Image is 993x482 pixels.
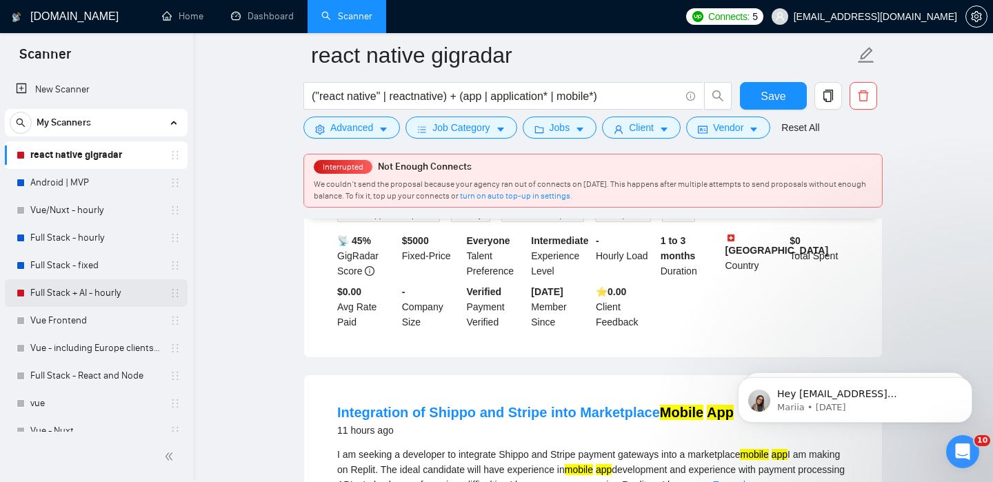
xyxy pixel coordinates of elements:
span: holder [170,315,181,326]
span: search [10,118,31,128]
input: Scanner name... [311,38,854,72]
button: search [10,112,32,134]
span: user [775,12,785,21]
b: $ 5000 [402,235,429,246]
span: holder [170,398,181,409]
span: holder [170,425,181,436]
div: 11 hours ago [337,422,734,439]
span: info-circle [686,92,695,101]
b: $0.00 [337,286,361,297]
div: Country [723,233,788,279]
button: barsJob Categorycaret-down [405,117,516,139]
span: Jobs [550,120,570,135]
button: search [704,82,732,110]
span: caret-down [749,124,759,134]
span: Interrupted [319,162,368,172]
span: Vendor [713,120,743,135]
span: Advanced [330,120,373,135]
img: 🇨🇭 [726,233,736,243]
button: delete [850,82,877,110]
a: homeHome [162,10,203,22]
span: caret-down [575,124,585,134]
button: idcardVendorcaret-down [686,117,770,139]
a: New Scanner [16,76,177,103]
mark: app [772,449,788,460]
div: Member Since [528,284,593,330]
span: We couldn’t send the proposal because your agency ran out of connects on [DATE]. This happens aft... [314,179,866,201]
span: search [705,90,731,102]
a: react native gigradar [30,141,161,169]
b: 1 to 3 months [661,235,696,261]
img: logo [12,6,21,28]
a: Vue/Nuxt - hourly [30,197,161,224]
div: Experience Level [528,233,593,279]
iframe: Intercom live chat [946,435,979,468]
span: folder [534,124,544,134]
b: Everyone [467,235,510,246]
b: Verified [467,286,502,297]
a: Vue - including Europe clients | only search title [30,334,161,362]
mark: mobile [740,449,768,460]
span: user [614,124,623,134]
span: copy [815,90,841,102]
div: Duration [658,233,723,279]
a: Integration of Shippo and Stripe into MarketplaceMobile App [337,405,734,420]
div: Hourly Load [593,233,658,279]
span: holder [170,232,181,243]
span: setting [966,11,987,22]
div: Total Spent [787,233,852,279]
span: Job Category [432,120,490,135]
span: Not Enough Connects [378,161,472,172]
span: holder [170,343,181,354]
button: folderJobscaret-down [523,117,597,139]
a: dashboardDashboard [231,10,294,22]
span: edit [857,46,875,64]
b: [GEOGRAPHIC_DATA] [725,233,829,256]
span: idcard [698,124,708,134]
a: Full Stack - hourly [30,224,161,252]
div: Fixed-Price [399,233,464,279]
span: My Scanners [37,109,91,137]
div: Avg Rate Paid [334,284,399,330]
a: Vue - Nuxt [30,417,161,445]
button: copy [814,82,842,110]
span: Scanner [8,44,82,73]
mark: mobile [565,464,593,475]
a: searchScanner [321,10,372,22]
span: caret-down [379,124,388,134]
div: GigRadar Score [334,233,399,279]
b: [DATE] [531,286,563,297]
span: holder [170,260,181,271]
span: 10 [974,435,990,446]
img: upwork-logo.png [692,11,703,22]
span: holder [170,177,181,188]
div: Client Feedback [593,284,658,330]
span: holder [170,205,181,216]
span: caret-down [496,124,505,134]
span: bars [417,124,427,134]
span: delete [850,90,876,102]
button: Save [740,82,807,110]
a: Full Stack + AI - hourly [30,279,161,307]
span: info-circle [365,266,374,276]
span: Save [761,88,785,105]
b: Intermediate [531,235,588,246]
a: Reset All [781,120,819,135]
mark: App [707,405,734,420]
a: Android | MVP [30,169,161,197]
span: Client [629,120,654,135]
b: - [596,235,599,246]
span: setting [315,124,325,134]
mark: Mobile [660,405,703,420]
button: settingAdvancedcaret-down [303,117,400,139]
a: setting [965,11,987,22]
b: - [402,286,405,297]
a: Full Stack - fixed [30,252,161,279]
a: vue [30,390,161,417]
span: 5 [752,9,758,24]
iframe: Intercom notifications message [717,348,993,445]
